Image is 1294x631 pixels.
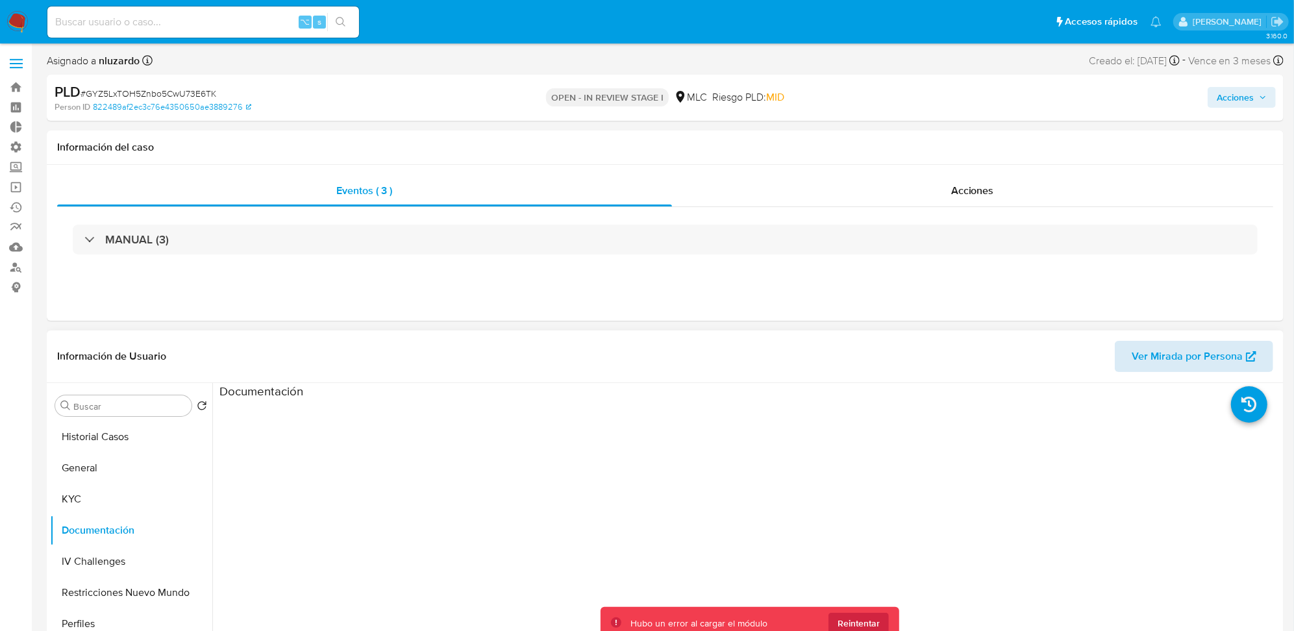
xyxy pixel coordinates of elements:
[317,16,321,28] span: s
[73,401,186,412] input: Buscar
[57,350,166,363] h1: Información de Usuario
[81,87,216,100] span: # GYZ5LxTOH5Znbo5CwU73E6TK
[1271,15,1284,29] a: Salir
[674,90,707,105] div: MLC
[50,546,212,577] button: IV Challenges
[55,81,81,102] b: PLD
[300,16,310,28] span: ⌥
[197,401,207,415] button: Volver al orden por defecto
[105,232,169,247] h3: MANUAL (3)
[951,183,994,198] span: Acciones
[1182,52,1186,69] span: -
[60,401,71,411] button: Buscar
[546,88,669,106] p: OPEN - IN REVIEW STAGE I
[96,53,140,68] b: nluzardo
[47,14,359,31] input: Buscar usuario o caso...
[1115,341,1273,372] button: Ver Mirada por Persona
[93,101,251,113] a: 822489af2ec3c76e4350650ae3889276
[73,225,1258,254] div: MANUAL (3)
[712,90,784,105] span: Riesgo PLD:
[55,101,90,113] b: Person ID
[57,141,1273,154] h1: Información del caso
[50,577,212,608] button: Restricciones Nuevo Mundo
[327,13,354,31] button: search-icon
[1193,16,1266,28] p: mariana.bardanca@mercadolibre.com
[47,54,140,68] span: Asignado a
[336,183,392,198] span: Eventos ( 3 )
[50,484,212,515] button: KYC
[1065,15,1138,29] span: Accesos rápidos
[50,421,212,452] button: Historial Casos
[50,452,212,484] button: General
[1208,87,1276,108] button: Acciones
[1089,52,1180,69] div: Creado el: [DATE]
[1188,54,1271,68] span: Vence en 3 meses
[1132,341,1243,372] span: Ver Mirada por Persona
[1151,16,1162,27] a: Notificaciones
[1217,87,1254,108] span: Acciones
[50,515,212,546] button: Documentación
[766,90,784,105] span: MID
